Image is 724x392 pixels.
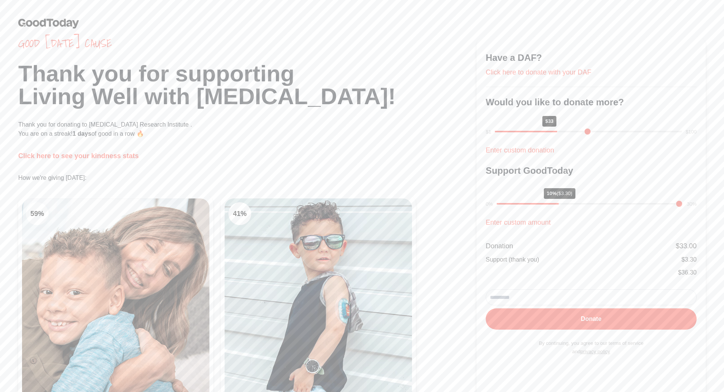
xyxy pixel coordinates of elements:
p: Thank you for donating to [MEDICAL_DATA] Research Institute . You are on a streak! of good in a r... [18,120,477,138]
p: How we're giving [DATE]: [18,173,477,183]
a: Enter custom donation [486,146,554,154]
h3: Support GoodToday [486,165,697,177]
div: 41 % [228,202,251,225]
div: 10% [544,188,575,199]
div: $33 [542,116,557,127]
div: 30% [687,200,697,208]
a: Click here to donate with your DAF [486,68,591,76]
h3: Would you like to donate more? [486,96,697,108]
div: $ [678,268,697,277]
div: $ [681,255,697,264]
span: Good [DATE] cause [18,37,477,50]
div: 59 % [26,202,49,225]
h1: Thank you for supporting Living Well with [MEDICAL_DATA]! [18,62,477,108]
div: $100 [686,128,697,136]
span: 36.30 [681,269,697,276]
span: 1 days [73,130,92,137]
div: $1 [486,128,491,136]
div: Support (thank you) [486,255,539,264]
a: privacy policy [580,349,610,354]
a: Enter custom amount [486,219,551,226]
a: Click here to see your kindness stats [18,152,139,160]
div: $ [676,241,697,251]
img: GoodToday [18,18,79,29]
span: ($3.30) [557,190,572,196]
h3: Have a DAF? [486,52,697,64]
div: 0% [486,200,493,208]
button: Donate [486,308,697,330]
div: Donation [486,241,513,251]
span: 33.00 [680,242,697,250]
p: By continuing, you agree to our terms of service and [486,339,697,356]
span: 3.30 [685,256,697,263]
